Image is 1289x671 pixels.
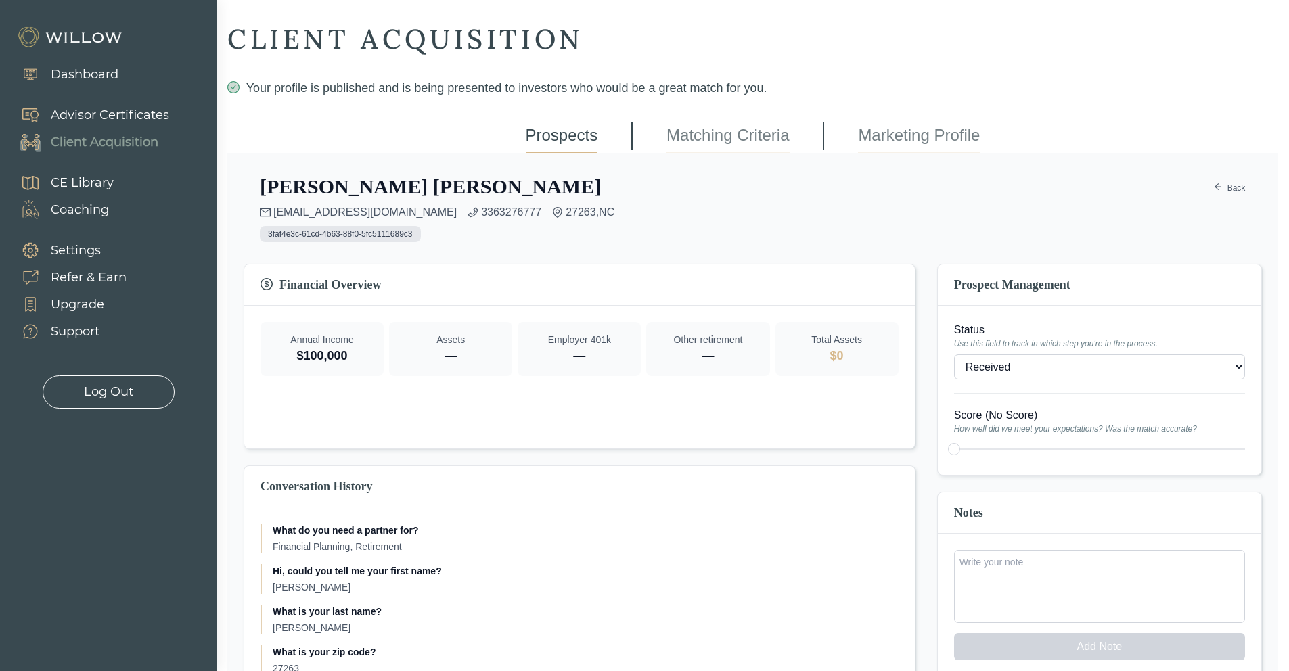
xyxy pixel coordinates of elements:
span: dollar [261,278,274,292]
button: Add Note [954,633,1245,660]
p: What is your last name? [273,605,899,618]
img: Willow [17,26,125,48]
p: Hi, could you tell me your first name? [273,564,899,578]
div: CLIENT ACQUISITION [227,22,1278,57]
span: check-circle [227,81,240,93]
span: 3faf4e3c-61cd-4b63-88f0-5fc5111689c3 [260,226,421,242]
p: [PERSON_NAME] [273,621,899,634]
p: Assets [400,333,501,346]
p: $0 [786,346,888,365]
a: Marketing Profile [858,119,980,153]
a: 3363276777 [481,204,541,221]
span: arrow-left [1214,183,1222,193]
div: Client Acquisition [51,133,158,152]
p: — [400,346,501,365]
p: — [528,346,630,365]
span: How well did we meet your expectations? Was the match accurate? [954,423,1245,434]
p: What do you need a partner for? [273,524,899,537]
div: CE Library [51,174,114,192]
div: Your profile is published and is being presented to investors who would be a great match for you. [227,78,1278,97]
h3: Conversation History [261,477,899,496]
div: Coaching [51,201,109,219]
h3: Financial Overview [261,275,899,294]
div: Refer & Earn [51,269,127,287]
p: Financial Planning, Retirement [273,540,899,553]
span: Use this field to track in which step you're in the process. [954,338,1245,349]
div: Settings [51,241,101,260]
h3: Notes [954,503,1245,522]
div: Dashboard [51,66,118,84]
div: Support [51,323,99,341]
div: Upgrade [51,296,104,314]
span: environment [552,207,563,218]
div: Advisor Certificates [51,106,169,124]
div: Log Out [84,383,133,401]
p: Employer 401k [528,333,630,346]
label: Status [954,322,1245,338]
a: CE Library [7,169,114,196]
p: Annual Income [271,333,373,346]
p: $100,000 [271,346,373,365]
p: — [657,346,759,365]
span: mail [260,207,271,218]
a: Matching Criteria [666,119,789,153]
a: [EMAIL_ADDRESS][DOMAIN_NAME] [273,204,457,221]
span: 27263 , NC [566,204,614,221]
a: Prospects [526,119,598,153]
a: Dashboard [7,61,118,88]
p: [PERSON_NAME] [273,580,899,594]
span: phone [468,207,478,218]
label: Score ( No Score ) [954,407,1245,423]
h3: Prospect Management [954,275,1245,294]
p: Other retirement [657,333,759,346]
a: Settings [7,237,127,264]
a: Upgrade [7,291,127,318]
a: Refer & Earn [7,264,127,291]
h2: [PERSON_NAME] [PERSON_NAME] [260,175,601,199]
p: What is your zip code? [273,645,899,659]
a: Client Acquisition [7,129,169,156]
a: arrow-leftBack [1213,180,1246,196]
a: Coaching [7,196,114,223]
a: Advisor Certificates [7,101,169,129]
p: Total Assets [786,333,888,346]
